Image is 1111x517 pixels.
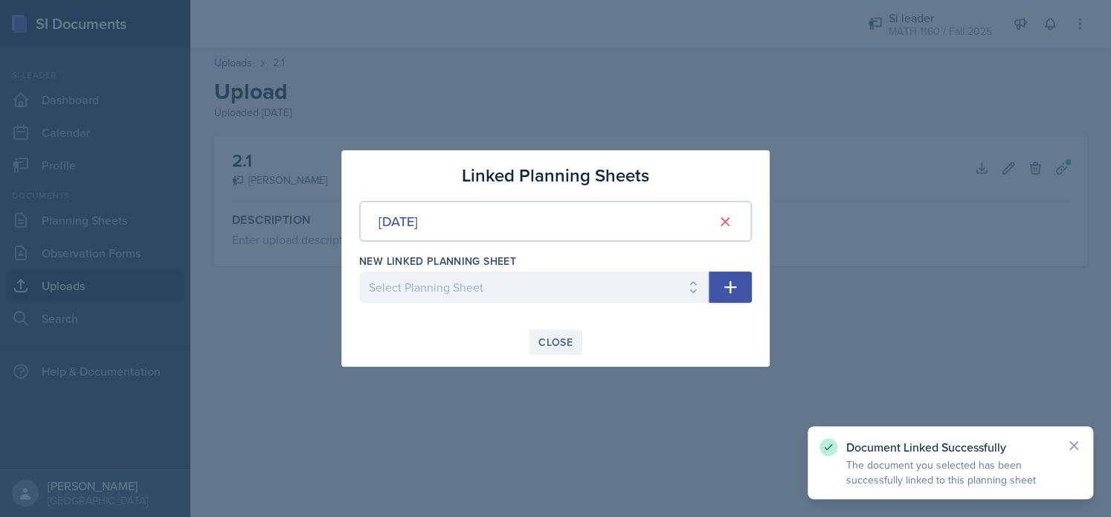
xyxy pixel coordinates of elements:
[529,330,582,355] button: Close
[379,211,418,231] div: [DATE]
[538,336,573,348] div: Close
[846,440,1054,455] p: Document Linked Successfully
[462,162,649,189] h3: Linked Planning Sheets
[846,457,1054,487] p: The document you selected has been successfully linked to this planning sheet
[359,254,516,269] label: New Linked Planning Sheet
